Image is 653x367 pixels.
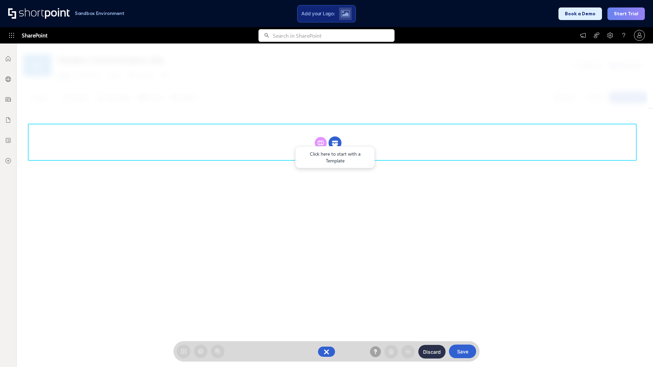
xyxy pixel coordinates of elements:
[558,7,602,20] button: Book a Demo
[418,345,446,359] button: Discard
[75,12,124,15] h1: Sandbox Environment
[301,11,335,17] span: Add your Logo:
[22,27,47,43] span: SharePoint
[273,29,395,42] input: Search in SharePoint
[607,7,645,20] button: Start Trial
[619,334,653,367] iframe: Chat Widget
[341,10,350,17] img: Upload logo
[449,345,476,358] button: Save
